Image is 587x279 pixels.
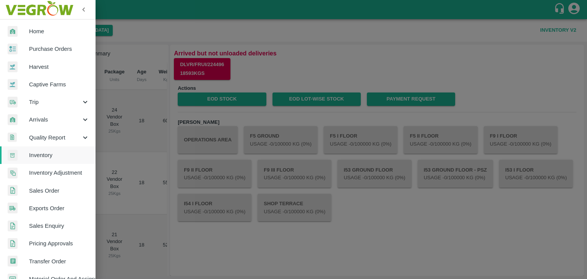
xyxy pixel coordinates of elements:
img: sales [8,221,18,232]
img: qualityReport [8,133,17,142]
img: inventory [8,167,18,178]
span: Arrivals [29,115,81,124]
span: Trip [29,98,81,106]
span: Harvest [29,63,89,71]
img: reciept [8,44,18,55]
span: Purchase Orders [29,45,89,53]
span: Quality Report [29,133,81,142]
img: whArrival [8,26,18,37]
img: whArrival [8,114,18,125]
span: Captive Farms [29,80,89,89]
span: Transfer Order [29,257,89,266]
img: harvest [8,61,18,73]
img: shipments [8,203,18,214]
img: delivery [8,97,18,108]
span: Sales Order [29,187,89,195]
span: Inventory Adjustment [29,169,89,177]
img: whTransfer [8,256,18,267]
img: whInventory [8,150,18,161]
span: Home [29,27,89,36]
span: Inventory [29,151,89,159]
img: harvest [8,79,18,90]
span: Pricing Approvals [29,239,89,248]
span: Exports Order [29,204,89,212]
img: sales [8,238,18,249]
span: Sales Enquiry [29,222,89,230]
img: sales [8,185,18,196]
